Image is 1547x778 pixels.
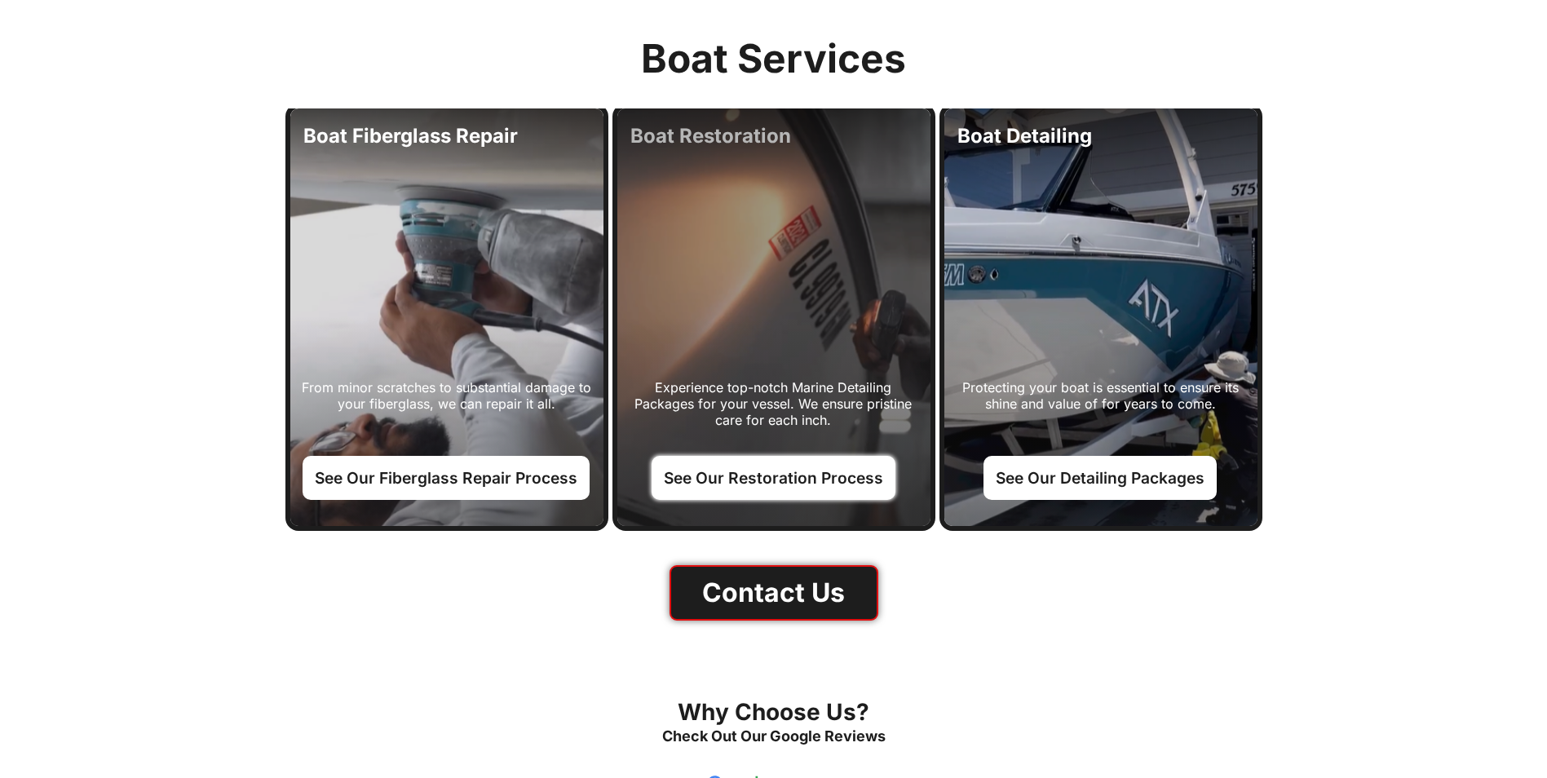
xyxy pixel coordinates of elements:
[625,379,922,436] div: Experience top-notch Marine Detailing Packages for your vessel. We ensure pristine care for each ...
[670,565,878,621] a: Contact Us
[303,456,590,500] a: See Our Fiberglass Repair Process
[983,456,1217,500] a: See Our Detailing Packages
[277,35,1271,82] h2: Boat Services
[952,379,1249,436] div: Protecting your boat is essential to ensure its shine and value of for years to come.
[298,379,595,436] div: From minor scratches to substantial damage to your fiberglass, we can repair it all.
[652,456,895,500] a: See Our Restoration Process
